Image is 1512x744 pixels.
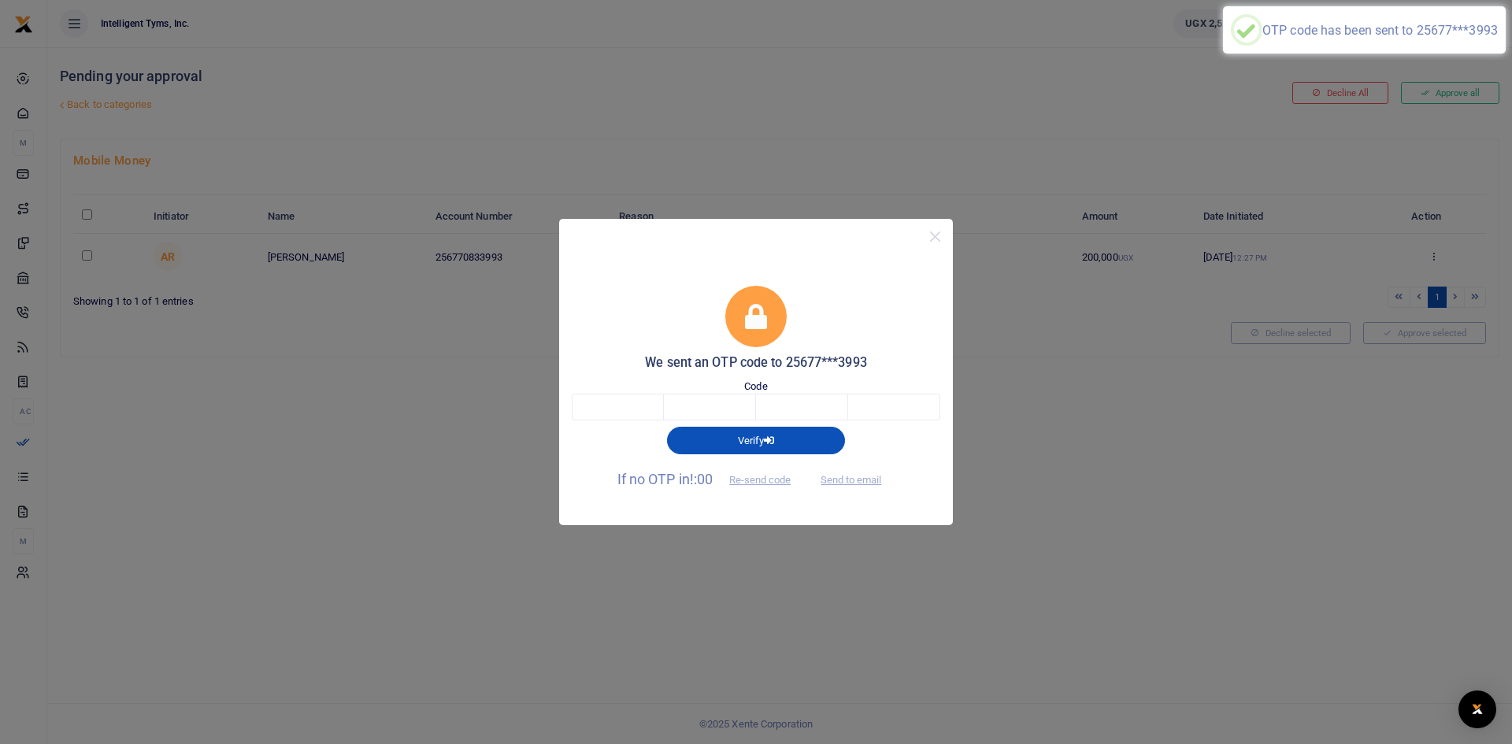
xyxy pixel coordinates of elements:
[1458,690,1496,728] div: Open Intercom Messenger
[924,225,947,248] button: Close
[617,471,805,487] span: If no OTP in
[667,427,845,453] button: Verify
[572,355,940,371] h5: We sent an OTP code to 25677***3993
[1262,23,1498,38] div: OTP code has been sent to 25677***3993
[690,471,713,487] span: !:00
[744,379,767,394] label: Code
